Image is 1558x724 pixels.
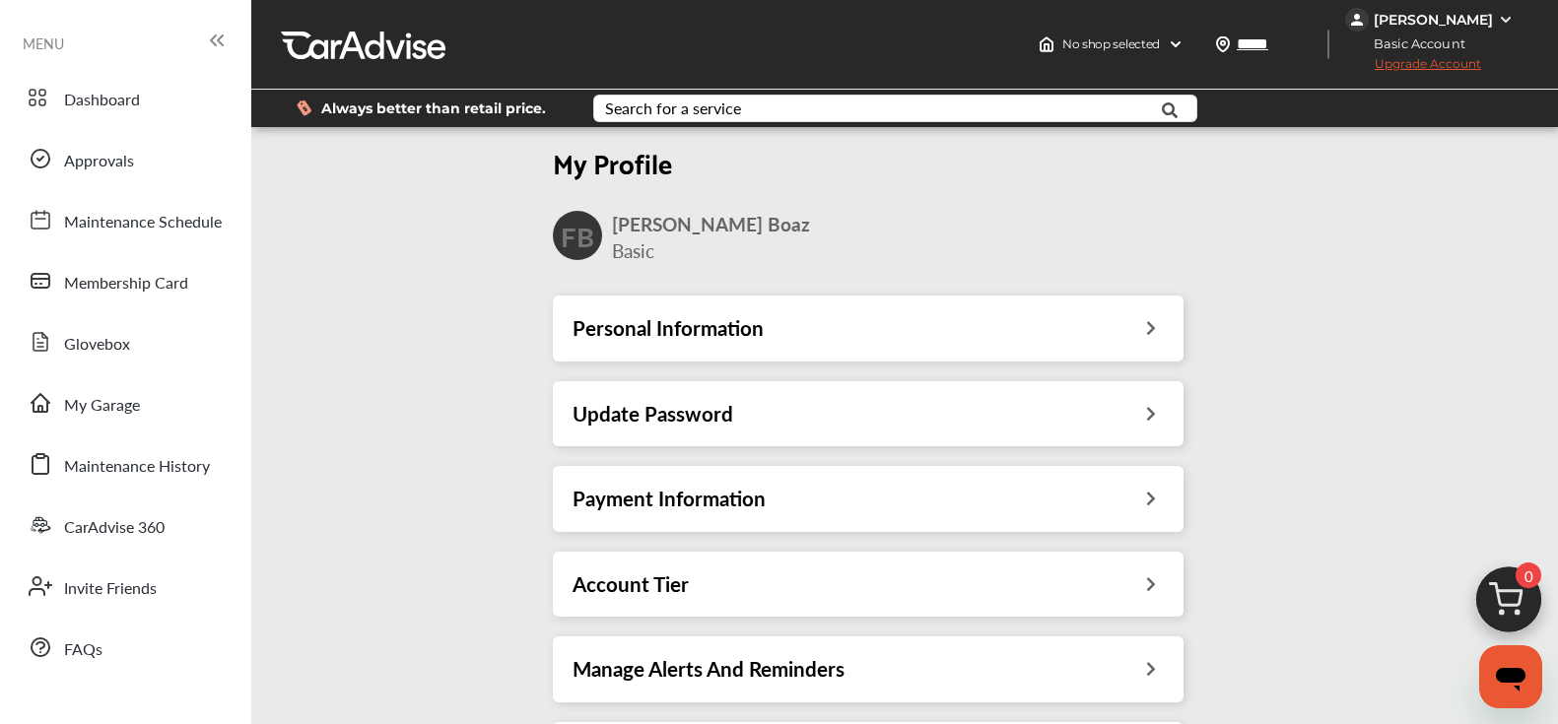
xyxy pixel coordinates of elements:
[64,332,130,358] span: Glovebox
[573,486,766,511] h3: Payment Information
[18,499,232,551] a: CarAdvise 360
[64,515,165,541] span: CarAdvise 360
[18,560,232,612] a: Invite Friends
[1479,645,1542,708] iframe: Button to launch messaging window
[561,219,594,253] h2: FB
[64,88,140,113] span: Dashboard
[573,401,733,427] h3: Update Password
[64,637,102,663] span: FAQs
[64,576,157,602] span: Invite Friends
[64,454,210,480] span: Maintenance History
[18,316,232,367] a: Glovebox
[297,99,311,116] img: dollor_label_vector.a70140d1.svg
[64,393,140,419] span: My Garage
[1345,8,1369,32] img: jVpblrzwTbfkPYzPPzSLxeg0AAAAASUVORK5CYII=
[1347,33,1480,54] span: Basic Account
[1516,562,1541,588] span: 0
[18,377,232,428] a: My Garage
[553,145,1184,179] h2: My Profile
[1215,36,1231,52] img: location_vector.a44bc228.svg
[64,149,134,174] span: Approvals
[18,72,232,123] a: Dashboard
[1498,12,1514,28] img: WGsFRI8htEPBVLJbROoPRyZpYNWhNONpIPPETTm6eUC0GeLEiAAAAAElFTkSuQmCC
[18,622,232,673] a: FAQs
[1345,56,1481,81] span: Upgrade Account
[1327,30,1329,59] img: header-divider.bc55588e.svg
[1461,558,1556,652] img: cart_icon.3d0951e8.svg
[18,438,232,490] a: Maintenance History
[1039,36,1054,52] img: header-home-logo.8d720a4f.svg
[18,255,232,306] a: Membership Card
[64,210,222,235] span: Maintenance Schedule
[573,571,689,597] h3: Account Tier
[612,237,654,264] span: Basic
[1374,11,1493,29] div: [PERSON_NAME]
[1168,36,1184,52] img: header-down-arrow.9dd2ce7d.svg
[18,194,232,245] a: Maintenance Schedule
[321,101,546,115] span: Always better than retail price.
[18,133,232,184] a: Approvals
[23,35,64,51] span: MENU
[573,315,764,341] h3: Personal Information
[1062,36,1160,52] span: No shop selected
[605,100,741,116] div: Search for a service
[612,211,810,237] span: [PERSON_NAME] Boaz
[573,656,845,682] h3: Manage Alerts And Reminders
[64,271,188,296] span: Membership Card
